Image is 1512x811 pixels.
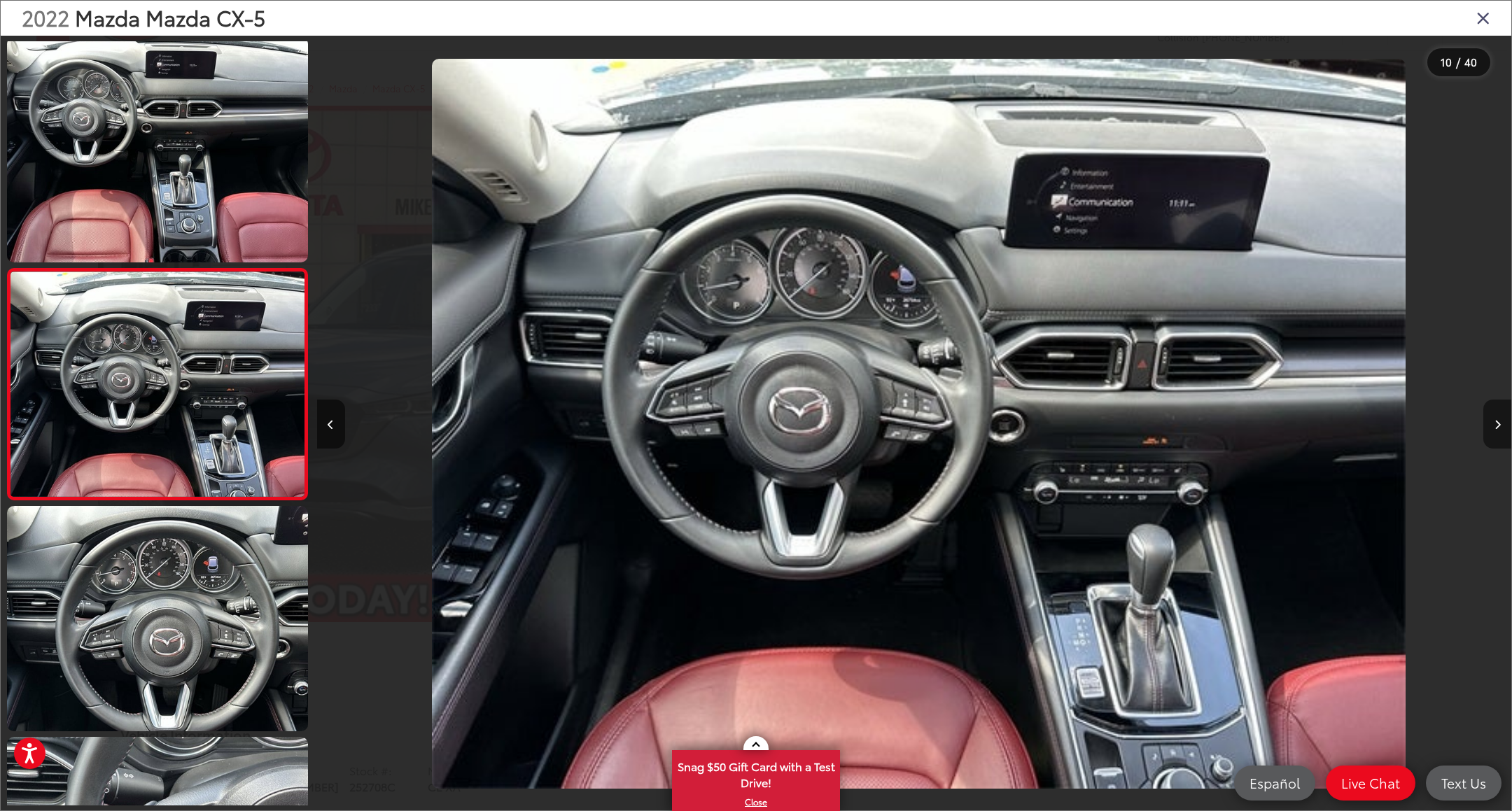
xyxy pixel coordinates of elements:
span: Español [1242,774,1307,791]
a: Español [1234,766,1315,801]
i: Close gallery [1476,8,1490,27]
img: 2022 Mazda Mazda CX-5 2.5 S Carbon Edition [8,271,307,496]
button: Next image [1483,400,1511,449]
img: 2022 Mazda Mazda CX-5 2.5 S Carbon Edition [4,34,311,265]
span: 40 [1464,54,1477,69]
a: Live Chat [1326,766,1415,801]
span: / [1455,57,1462,67]
span: Text Us [1434,774,1493,791]
a: Text Us [1426,766,1501,801]
span: Live Chat [1334,774,1407,791]
img: 2022 Mazda Mazda CX-5 2.5 S Carbon Edition [4,504,311,734]
span: 2022 [22,2,69,32]
span: Mazda Mazda CX-5 [75,2,265,32]
button: Previous image [317,400,345,449]
span: Snag $50 Gift Card with a Test Drive! [673,752,839,794]
img: 2022 Mazda Mazda CX-5 2.5 S Carbon Edition [432,59,1406,789]
span: 10 [1441,54,1452,69]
